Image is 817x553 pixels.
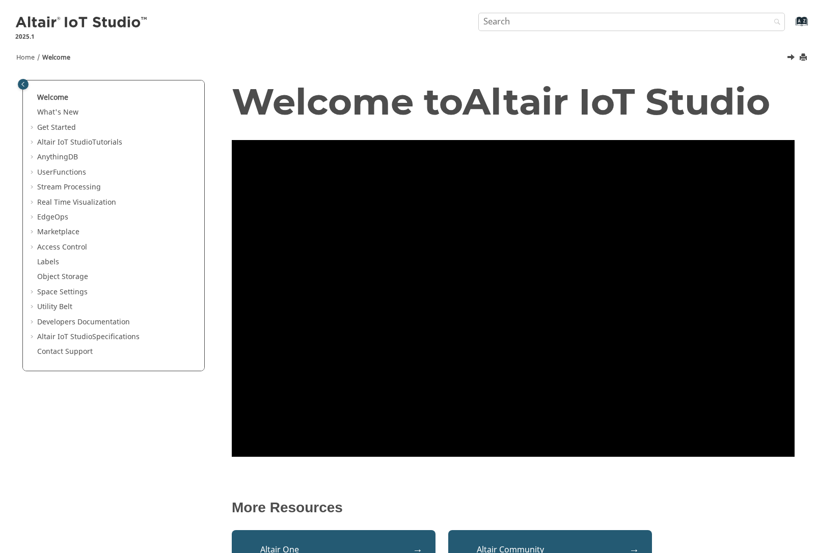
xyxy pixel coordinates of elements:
p: 2025.1 [15,32,149,41]
a: Access Control [37,242,87,253]
span: Expand EdgeOps [29,212,37,223]
span: Expand Marketplace [29,227,37,237]
a: What's New [37,107,78,118]
p: More Resources [232,500,795,516]
span: Expand Altair IoT StudioTutorials [29,137,37,148]
span: Expand UserFunctions [29,168,37,178]
span: Expand AnythingDB [29,152,37,162]
a: Contact Support [37,346,93,357]
nav: Tools [1,44,816,67]
span: Altair IoT Studio [37,137,92,148]
span: Expand Get Started [29,123,37,133]
a: Go to index terms page [779,21,802,32]
a: Marketplace [37,227,79,237]
a: Utility Belt [37,301,72,312]
span: Expand Stream Processing [29,182,37,192]
a: EdgeOps [37,212,68,223]
button: Toggle publishing table of content [18,79,29,90]
span: Functions [53,167,86,178]
a: Altair IoT StudioSpecifications [37,331,140,342]
a: Space Settings [37,287,88,297]
a: Labels [37,257,59,267]
a: Welcome [42,53,70,62]
h1: Welcome to [232,81,795,122]
a: Altair IoT StudioTutorials [37,137,122,148]
a: Welcome [37,92,68,103]
a: Home [16,53,35,62]
input: Search query [478,13,785,31]
button: Search [760,13,789,33]
a: Stream Processing [37,182,101,192]
img: Altair IoT Studio [15,15,149,31]
a: UserFunctions [37,167,86,178]
span: Expand Utility Belt [29,302,37,312]
span: Expand Space Settings [29,287,37,297]
a: Next topic: What's New [788,52,796,65]
a: Real Time Visualization [37,197,116,208]
span: Altair IoT Studio [37,331,92,342]
button: Print this page [800,51,808,65]
span: Expand Access Control [29,242,37,253]
span: Expand Real Time Visualization [29,198,37,208]
a: Get Started [37,122,76,133]
a: AnythingDB [37,152,78,162]
span: Altair IoT Studio [462,79,770,124]
ul: Table of Contents [29,93,198,357]
a: Developers Documentation [37,317,130,327]
span: Expand Altair IoT StudioSpecifications [29,332,37,342]
span: Expand Developers Documentation [29,317,37,327]
a: Object Storage [37,271,88,282]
